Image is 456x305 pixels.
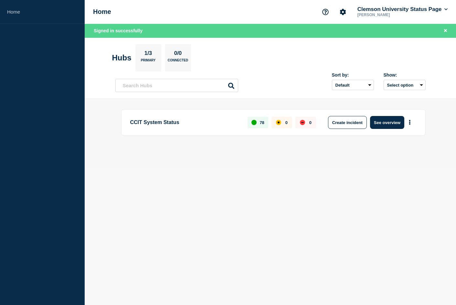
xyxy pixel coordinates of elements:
[141,58,156,65] p: Primary
[285,120,288,125] p: 0
[115,79,238,92] input: Search Hubs
[93,8,111,16] h1: Home
[260,120,264,125] p: 78
[112,53,132,62] h2: Hubs
[384,72,426,78] div: Show:
[319,5,332,19] button: Support
[406,117,414,129] button: More actions
[328,116,367,129] button: Create incident
[441,27,450,35] button: Close banner
[384,80,426,90] button: Select option
[172,50,184,58] p: 0/0
[370,116,404,129] button: See overview
[300,120,305,125] div: down
[130,116,240,129] p: CCIT System Status
[251,120,257,125] div: up
[356,13,423,17] p: [PERSON_NAME]
[332,72,374,78] div: Sort by:
[309,120,312,125] p: 0
[142,50,154,58] p: 1/3
[276,120,281,125] div: affected
[94,28,143,33] span: Signed in successfully
[336,5,350,19] button: Account settings
[168,58,188,65] p: Connected
[356,6,449,13] button: Clemson University Status Page
[332,80,374,90] select: Sort by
